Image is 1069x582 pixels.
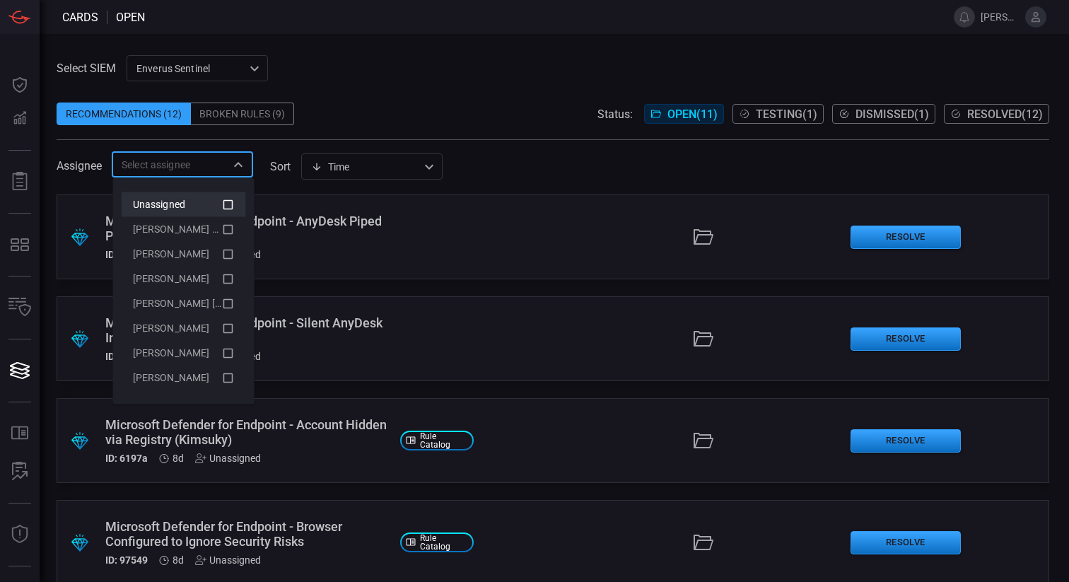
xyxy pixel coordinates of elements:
[3,354,37,388] button: Cards
[62,11,98,24] span: Cards
[311,160,420,174] div: Time
[3,455,37,489] button: ALERT ANALYSIS
[105,214,389,243] div: Microsoft Defender for Endpoint - AnyDesk Piped Password Via CLI
[122,242,246,267] li: Alex Acosta
[57,159,102,173] span: Assignee
[855,107,929,121] span: Dismissed ( 1 )
[105,351,148,362] h5: ID: a8401
[122,192,246,217] li: Unassigned
[105,519,389,549] div: Microsoft Defender for Endpoint - Browser Configured to Ignore Security Risks
[122,341,246,366] li: Jose Rodriguez
[3,68,37,102] button: Dashboard
[270,160,291,173] label: sort
[136,62,245,76] p: Enverus Sentinel
[122,217,246,242] li: Roshni Sapru (Myself)
[851,327,961,351] button: Resolve
[133,298,289,309] span: [PERSON_NAME] [PERSON_NAME]
[122,316,246,341] li: Jose Ares
[116,156,226,173] input: Select assignee
[851,226,961,249] button: Resolve
[420,432,468,449] span: Rule Catalog
[981,11,1020,23] span: [PERSON_NAME].[PERSON_NAME]
[195,453,261,464] div: Unassigned
[133,372,210,383] span: [PERSON_NAME]
[228,155,248,175] button: Close
[133,273,210,284] span: [PERSON_NAME]
[105,417,389,447] div: Microsoft Defender for Endpoint - Account Hidden via Registry (Kimsuky)
[105,249,148,260] h5: ID: 509e0
[133,223,249,235] span: [PERSON_NAME] (Myself)
[3,417,37,450] button: Rule Catalog
[191,103,294,125] div: Broken Rules (9)
[3,291,37,325] button: Inventory
[944,104,1049,124] button: Resolved(12)
[116,11,145,24] span: open
[173,554,184,566] span: Sep 21, 2025 7:08 AM
[756,107,817,121] span: Testing ( 1 )
[195,554,261,566] div: Unassigned
[667,107,718,121] span: Open ( 11 )
[122,291,246,316] li: Javier Rivera Alejo
[57,103,191,125] div: Recommendations (12)
[173,453,184,464] span: Sep 21, 2025 7:08 AM
[133,199,186,210] span: Unassigned
[420,534,468,551] span: Rule Catalog
[105,554,148,566] h5: ID: 97549
[597,107,633,121] span: Status:
[133,322,210,334] span: [PERSON_NAME]
[3,518,37,552] button: Threat Intelligence
[967,107,1043,121] span: Resolved ( 12 )
[851,429,961,453] button: Resolve
[832,104,935,124] button: Dismissed(1)
[133,347,210,359] span: [PERSON_NAME]
[3,165,37,199] button: Reports
[3,228,37,262] button: MITRE - Detection Posture
[644,104,724,124] button: Open(11)
[732,104,824,124] button: Testing(1)
[133,248,210,260] span: [PERSON_NAME]
[122,267,246,291] li: Jared Roese
[122,366,246,390] li: Rahul Goud
[105,315,389,345] div: Microsoft Defender for Endpoint - Silent AnyDesk Installation
[851,531,961,554] button: Resolve
[57,62,116,75] label: Select SIEM
[105,453,148,464] h5: ID: 6197a
[3,102,37,136] button: Detections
